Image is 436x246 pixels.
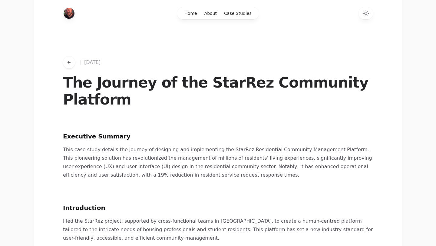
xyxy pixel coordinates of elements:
[63,204,373,212] h2: Introduction
[358,7,373,19] button: Switch to dark theme
[64,8,74,19] a: Home
[220,7,255,19] a: Case Studies
[181,7,200,19] a: Home
[63,74,373,108] h1: The Journey of the StarRez Community Platform
[63,217,373,242] p: I led the StarRez project, supported by cross-functional teams in [GEOGRAPHIC_DATA], to create a ...
[63,56,75,68] button: Go back to works
[84,58,101,67] span: [DATE]
[63,132,373,141] h2: Executive Summary
[63,145,373,179] p: This case study details the journey of designing and implementing the StarRez Residential Communi...
[201,7,220,19] a: About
